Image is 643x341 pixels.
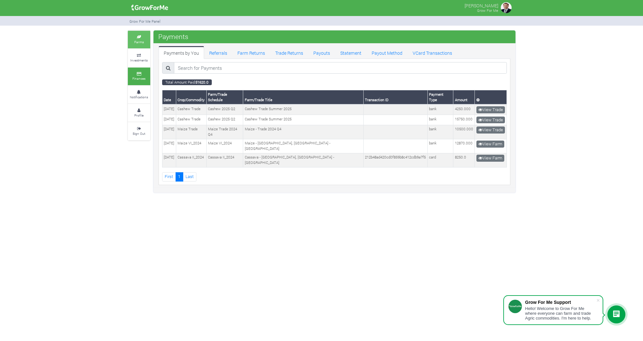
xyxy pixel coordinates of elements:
a: Payments by You [159,46,204,59]
th: Crop/Commodity [176,90,206,104]
b: 51620.0 [195,80,209,85]
td: [DATE] [162,125,176,139]
input: Search for Payments [174,62,507,74]
td: Cassava II_2024 [176,153,206,167]
small: Profile [134,113,144,118]
small: Total Amount Paid: [162,79,212,85]
td: Maize Trade [176,125,206,139]
td: 15750.000 [453,115,475,125]
a: Investments [128,49,150,67]
td: 4250.000 [453,104,475,115]
td: Cashew 2025 Q2 [206,104,243,115]
td: Maize - [GEOGRAPHIC_DATA], [GEOGRAPHIC_DATA] - [GEOGRAPHIC_DATA] [243,139,364,153]
th: Farm/Trade Title [243,90,364,104]
a: View Farm [476,155,504,162]
td: 212b48ad420cd0f859b8c412cdb9a7f5 [363,153,427,167]
small: Investments [130,58,148,62]
td: Cashew Trade [176,115,206,125]
div: Grow For Me Support [525,300,596,305]
a: Last [183,172,196,182]
a: VCard Transactions [408,46,457,59]
td: Maize VI_2024 [176,139,206,153]
td: bank [427,125,453,139]
td: bank [427,115,453,125]
span: Payments [157,30,190,43]
a: First [162,172,176,182]
td: Cashew Trade Summer 2025 [243,104,364,115]
th: Transaction ID [363,90,427,104]
td: 12870.000 [453,139,475,153]
small: Farms [134,40,144,44]
a: Notifications [128,86,150,103]
td: card [427,153,453,167]
a: Trade Returns [270,46,308,59]
td: Cassava - [GEOGRAPHIC_DATA], [GEOGRAPHIC_DATA] - [GEOGRAPHIC_DATA] [243,153,364,167]
a: View Farm [476,141,504,148]
td: [DATE] [162,139,176,153]
td: Maize VI_2024 [206,139,243,153]
a: Referrals [204,46,232,59]
a: Payout Method [367,46,408,59]
a: Profile [128,104,150,122]
a: Sign Out [128,122,150,140]
a: 1 [176,172,183,182]
td: Cashew Trade Summer 2025 [243,115,364,125]
a: Statement [335,46,367,59]
small: Grow For Me Panel [129,19,161,24]
small: Sign Out [133,131,145,136]
td: Cassava II_2024 [206,153,243,167]
img: growforme image [500,1,513,14]
a: View Trade [476,126,505,134]
th: Amount [453,90,475,104]
td: 10500.000 [453,125,475,139]
img: growforme image [129,1,170,14]
a: Payouts [308,46,335,59]
td: Maize Trade 2024 Q4 [206,125,243,139]
td: bank [427,139,453,153]
td: 8250.0 [453,153,475,167]
td: [DATE] [162,153,176,167]
td: Cashew Trade [176,104,206,115]
th: Farm/Trade Schedule [206,90,243,104]
td: Maize - Trade 2024 Q4 [243,125,364,139]
td: [DATE] [162,104,176,115]
a: Farms [128,31,150,48]
small: Notifications [130,95,148,99]
td: [DATE] [162,115,176,125]
small: Finances [132,76,145,81]
div: Hello! Welcome to Grow For Me where everyone can farm and trade Agric commodities. I'm here to help. [525,306,596,321]
a: View Trade [476,106,505,113]
th: Date [162,90,176,104]
small: Grow For Me [477,8,498,13]
a: Finances [128,68,150,85]
td: bank [427,104,453,115]
td: Cashew 2025 Q2 [206,115,243,125]
p: [PERSON_NAME] [465,1,498,9]
nav: Page Navigation [162,172,507,182]
a: View Trade [476,117,505,124]
th: Payment Type [427,90,453,104]
a: Farm Returns [232,46,270,59]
